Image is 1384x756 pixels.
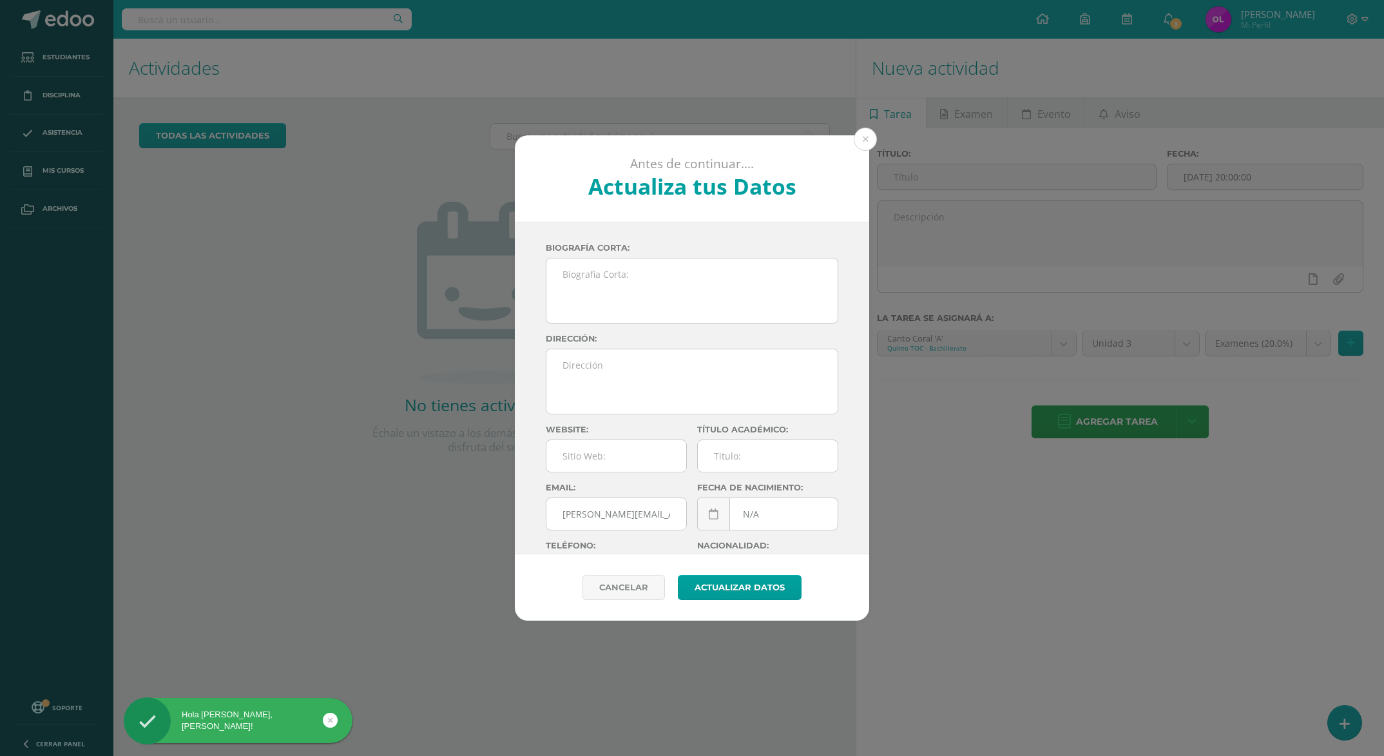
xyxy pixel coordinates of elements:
a: Cancelar [582,575,665,600]
label: Email: [546,483,687,492]
label: Biografía corta: [546,243,838,253]
label: Fecha de nacimiento: [697,483,838,492]
input: Correo Electronico: [546,498,686,530]
button: Actualizar datos [678,575,802,600]
input: Sitio Web: [546,440,686,472]
label: Título académico: [697,425,838,434]
label: Nacionalidad: [697,541,838,550]
label: Website: [546,425,687,434]
label: Dirección: [546,334,838,344]
p: Antes de continuar.... [550,156,835,172]
label: Teléfono: [546,541,687,550]
input: Fecha de Nacimiento: [698,498,838,530]
input: Titulo: [698,440,838,472]
h2: Actualiza tus Datos [550,171,835,201]
div: Hola [PERSON_NAME], [PERSON_NAME]! [124,709,352,732]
